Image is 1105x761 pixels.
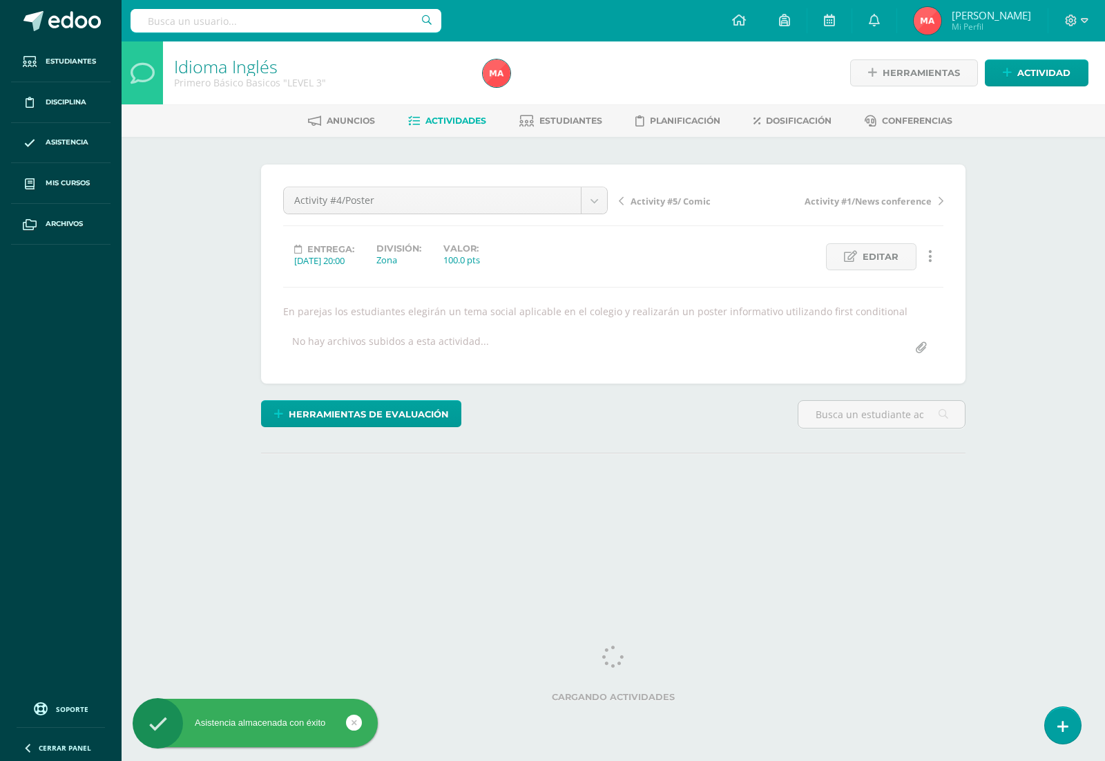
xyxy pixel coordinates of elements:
[294,254,354,267] div: [DATE] 20:00
[174,76,466,89] div: Primero Básico Basicos 'LEVEL 3'
[261,400,461,427] a: Herramientas de evaluación
[289,402,449,427] span: Herramientas de evaluación
[294,187,570,214] span: Activity #4/Poster
[46,97,86,108] span: Disciplina
[635,110,720,132] a: Planificación
[174,55,278,78] a: Idioma Inglés
[174,57,466,76] h1: Idioma Inglés
[308,110,375,132] a: Anuncios
[39,743,91,753] span: Cerrar panel
[483,59,510,87] img: 12ecad56ef4e52117aff8f81ddb9cf7f.png
[11,82,110,123] a: Disciplina
[863,244,899,270] span: Editar
[985,59,1088,86] a: Actividad
[619,194,781,207] a: Activity #5/ Comic
[519,110,602,132] a: Estudiantes
[805,195,932,207] span: Activity #1/News conference
[914,7,941,35] img: 12ecad56ef4e52117aff8f81ddb9cf7f.png
[443,254,480,266] div: 100.0 pts
[46,218,83,229] span: Archivos
[539,115,602,126] span: Estudiantes
[284,187,607,214] a: Activity #4/Poster
[766,115,832,126] span: Dosificación
[292,335,489,361] div: No hay archivos subidos a esta actividad...
[631,195,711,207] span: Activity #5/ Comic
[267,692,960,702] label: Cargando actividades
[307,244,354,254] span: Entrega:
[952,8,1031,22] span: [PERSON_NAME]
[781,194,943,207] a: Activity #1/News conference
[882,115,952,126] span: Conferencias
[753,110,832,132] a: Dosificación
[46,137,88,148] span: Asistencia
[46,56,96,67] span: Estudiantes
[798,401,965,428] input: Busca un estudiante aquí...
[883,60,960,86] span: Herramientas
[46,178,90,189] span: Mis cursos
[376,243,421,254] label: División:
[131,9,441,32] input: Busca un usuario...
[425,115,486,126] span: Actividades
[327,115,375,126] span: Anuncios
[56,704,88,714] span: Soporte
[278,305,949,318] div: En parejas los estudiantes elegirán un tema social aplicable en el colegio y realizarán un poster...
[17,699,105,717] a: Soporte
[11,41,110,82] a: Estudiantes
[11,123,110,164] a: Asistencia
[133,717,378,729] div: Asistencia almacenada con éxito
[11,204,110,245] a: Archivos
[408,110,486,132] a: Actividades
[850,59,978,86] a: Herramientas
[376,254,421,266] div: Zona
[865,110,952,132] a: Conferencias
[11,163,110,204] a: Mis cursos
[952,21,1031,32] span: Mi Perfil
[1017,60,1070,86] span: Actividad
[443,243,480,254] label: Valor:
[650,115,720,126] span: Planificación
